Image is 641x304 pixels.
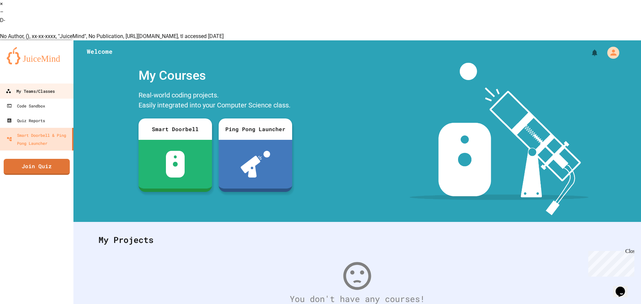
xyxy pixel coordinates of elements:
img: ppl-with-ball.png [241,151,270,178]
div: Chat with us now!Close [3,3,46,42]
iframe: chat widget [586,248,634,277]
div: My Account [600,45,621,60]
div: Smart Doorbell [139,118,212,140]
div: Ping Pong Launcher [219,118,292,140]
div: My Projects [92,227,623,253]
img: sdb-white.svg [166,151,185,178]
a: Join Quiz [4,159,70,175]
img: logo-orange.svg [7,47,67,64]
iframe: chat widget [613,277,634,297]
div: My Teams/Classes [6,87,55,95]
div: Quiz Reports [7,116,45,124]
div: Real-world coding projects. Easily integrated into your Computer Science class. [135,88,295,113]
img: banner-image-my-projects.png [410,63,589,215]
div: Smart Doorbell & Ping Pong Launcher [7,131,69,147]
div: My Courses [135,63,295,88]
div: My Notifications [578,47,600,58]
div: Code Sandbox [7,102,45,110]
